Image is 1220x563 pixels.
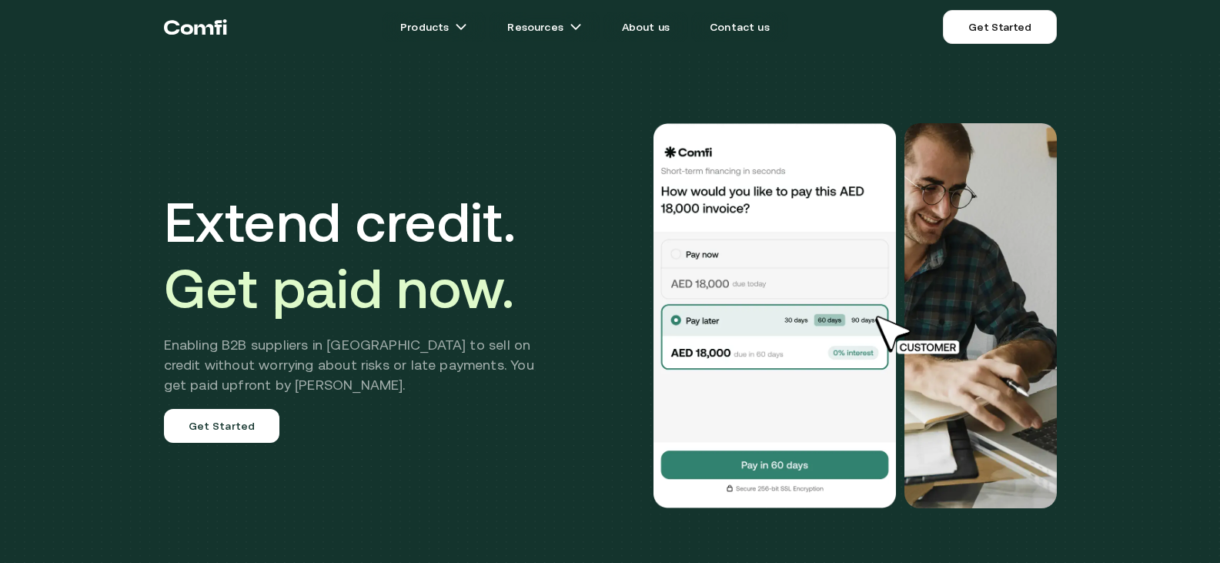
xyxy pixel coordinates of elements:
a: About us [603,12,688,42]
a: Contact us [691,12,788,42]
h1: Extend credit. [164,189,557,321]
img: Would you like to pay this AED 18,000.00 invoice? [904,123,1057,508]
img: arrow icons [455,21,467,33]
img: arrow icons [570,21,582,33]
a: Get Started [164,409,280,443]
span: Get paid now. [164,256,515,320]
a: Return to the top of the Comfi home page [164,4,227,50]
img: cursor [864,313,977,357]
h2: Enabling B2B suppliers in [GEOGRAPHIC_DATA] to sell on credit without worrying about risks or lat... [164,335,557,395]
a: Resourcesarrow icons [489,12,600,42]
img: Would you like to pay this AED 18,000.00 invoice? [652,123,898,508]
a: Get Started [943,10,1056,44]
a: Productsarrow icons [382,12,486,42]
